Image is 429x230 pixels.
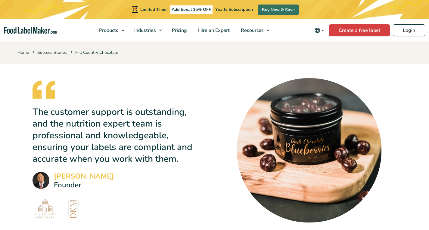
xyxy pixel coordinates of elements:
[17,50,29,55] a: Home
[166,19,191,41] a: Pricing
[193,19,234,41] a: Hire an Expert
[94,19,127,41] a: Products
[215,7,253,12] span: Yearly Subscription
[329,24,390,36] a: Create a free label
[140,7,167,12] span: Limited Time!
[37,50,67,55] a: Success Stories
[97,27,119,34] span: Products
[258,5,299,15] a: Buy Now & Save
[170,27,188,34] span: Pricing
[132,27,157,34] span: Industries
[54,181,114,189] small: Founder
[54,173,114,180] cite: [PERSON_NAME]
[70,50,118,55] span: Hill Country Chocolate
[393,24,425,36] a: Login
[4,27,57,34] a: Food Label Maker homepage
[310,24,329,36] button: Change language
[129,19,165,41] a: Industries
[239,27,264,34] span: Resources
[33,106,195,165] p: The customer support is outstanding, and the nutrition expert team is professional and knowledgea...
[170,5,213,14] span: Additional 15% OFF
[235,19,273,41] a: Resources
[196,27,230,34] span: Hire an Expert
